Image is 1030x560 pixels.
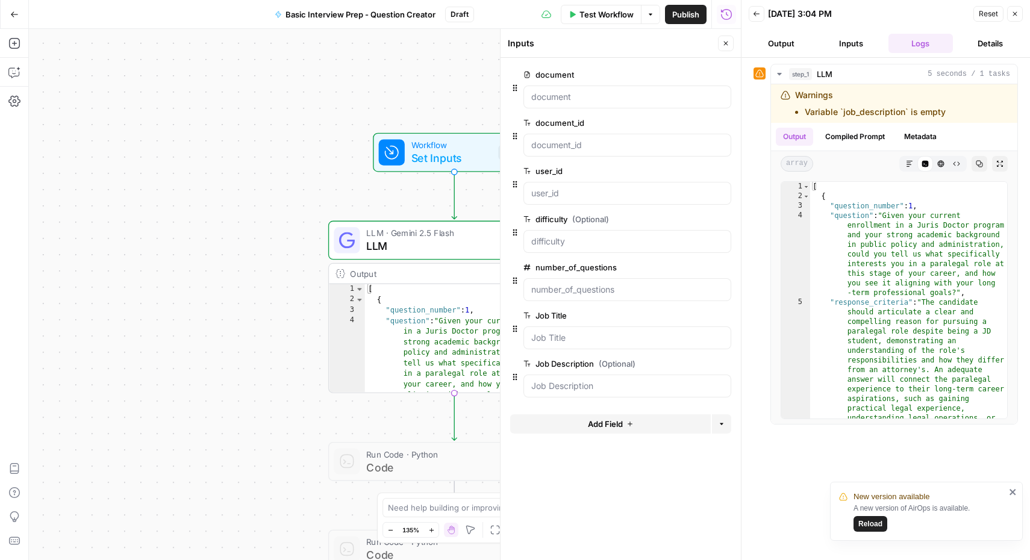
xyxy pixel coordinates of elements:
button: Inputs [819,34,884,53]
span: 5 seconds / 1 tasks [928,69,1010,79]
button: close [1009,487,1017,497]
label: Job Description [523,358,663,370]
label: user_id [523,165,663,177]
span: step_1 [789,68,812,80]
button: Output [776,128,813,146]
input: number_of_questions [531,284,723,296]
input: user_id [531,187,723,199]
span: Toggle code folding, rows 1 through 12 [355,284,364,295]
div: Run Code · PythonCodeStep 7 [328,442,581,481]
div: 4 [781,211,810,297]
span: LLM [817,68,832,80]
button: Add Field [510,414,711,434]
button: Output [749,34,814,53]
span: Basic Interview Prep - Question Creator [286,8,435,20]
button: Basic Interview Prep - Question Creator [267,5,443,24]
div: LLM · Gemini 2.5 FlashLLMStep 1Output[ { "question_number":1, "question":"Given your current enro... [328,221,581,393]
span: Toggle code folding, rows 1 through 12 [803,182,810,191]
button: Reload [854,516,887,532]
span: (Optional) [599,358,635,370]
button: Test Workflow [561,5,641,24]
input: Job Title [531,332,723,344]
span: LLM [366,238,537,254]
button: Compiled Prompt [818,128,892,146]
button: 5 seconds / 1 tasks [771,64,1017,84]
div: Output [350,267,535,281]
button: Metadata [897,128,944,146]
label: document [523,69,663,81]
div: 2 [329,294,364,305]
div: 3 [781,201,810,211]
span: Toggle code folding, rows 2 through 6 [355,294,364,305]
label: number_of_questions [523,261,663,273]
div: 1 [329,284,364,295]
div: 5 [781,297,810,461]
span: Code [366,459,535,475]
g: Edge from start to step_1 [452,172,457,219]
div: WorkflowSet InputsInputs [328,133,581,172]
span: LLM · Gemini 2.5 Flash [366,226,537,240]
span: New version available [854,491,929,503]
span: 135% [402,525,419,535]
div: 1 [781,182,810,191]
button: Publish [665,5,707,24]
input: Job Description [531,380,723,392]
span: Add Field [588,418,623,430]
span: Test Workflow [579,8,634,20]
label: difficulty [523,213,663,225]
g: Edge from step_1 to step_7 [452,393,457,440]
div: 4 [329,316,364,411]
div: 5 seconds / 1 tasks [771,84,1017,424]
input: document [531,91,723,103]
span: Reload [858,518,882,529]
div: 3 [329,305,364,316]
span: Publish [672,8,699,20]
input: difficulty [531,235,723,247]
span: array [781,156,813,172]
span: (Optional) [572,213,609,225]
button: Logs [888,34,954,53]
li: Variable `job_description` is empty [805,106,946,118]
div: Inputs [508,37,714,49]
label: Job Title [523,310,663,322]
span: Reset [979,8,998,19]
div: A new version of AirOps is available. [854,503,1005,532]
span: Workflow [411,138,492,152]
span: Toggle code folding, rows 2 through 6 [803,191,810,201]
span: Set Inputs [411,150,492,166]
span: Draft [451,9,469,20]
input: document_id [531,139,723,151]
label: document_id [523,117,663,129]
button: Reset [973,6,1003,22]
span: Run Code · Python [366,535,535,549]
span: Run Code · Python [366,447,535,461]
button: Details [958,34,1023,53]
div: 2 [781,191,810,201]
div: Warnings [795,89,946,118]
